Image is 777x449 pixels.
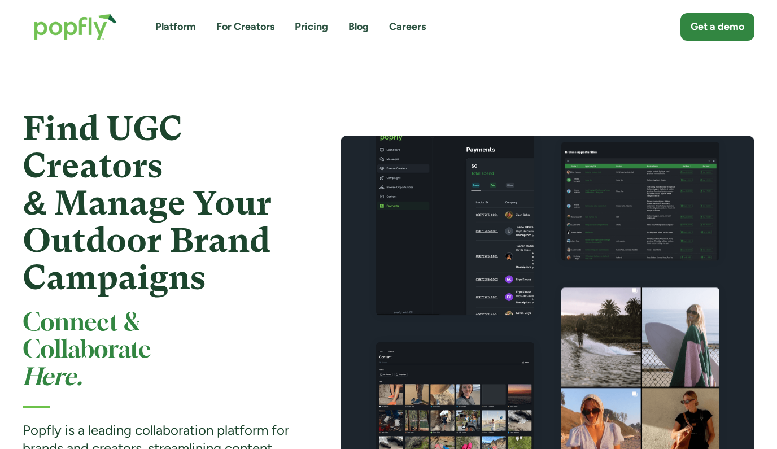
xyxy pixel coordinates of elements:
[389,20,426,34] a: Careers
[23,367,82,390] em: Here.
[216,20,274,34] a: For Creators
[295,20,328,34] a: Pricing
[23,109,272,297] strong: Find UGC Creators & Manage Your Outdoor Brand Campaigns
[155,20,196,34] a: Platform
[23,2,128,51] a: home
[23,310,300,392] h2: Connect & Collaborate
[348,20,369,34] a: Blog
[680,13,754,41] a: Get a demo
[691,20,744,34] div: Get a demo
